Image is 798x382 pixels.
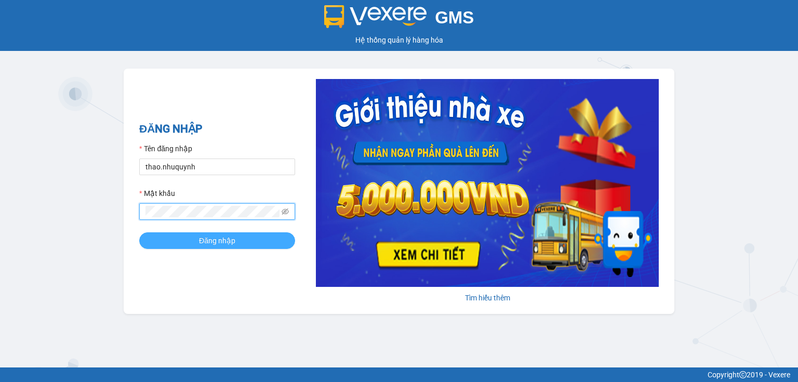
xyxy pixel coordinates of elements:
span: copyright [739,371,747,378]
label: Tên đăng nhập [139,143,192,154]
span: Đăng nhập [199,235,235,246]
button: Đăng nhập [139,232,295,249]
input: Mật khẩu [145,206,280,217]
div: Hệ thống quản lý hàng hóa [3,34,795,46]
a: GMS [324,16,474,24]
img: logo 2 [324,5,427,28]
label: Mật khẩu [139,188,175,199]
div: Tìm hiểu thêm [316,292,659,304]
input: Tên đăng nhập [139,159,295,175]
span: eye-invisible [282,208,289,215]
div: Copyright 2019 - Vexere [8,369,790,380]
span: GMS [435,8,474,27]
img: banner-0 [316,79,659,287]
h2: ĐĂNG NHẬP [139,121,295,138]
